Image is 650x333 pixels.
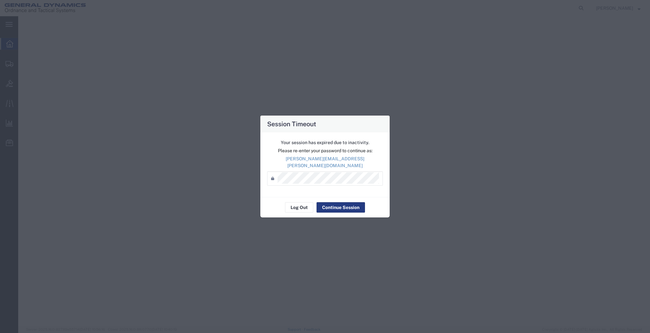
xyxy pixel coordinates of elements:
[285,202,313,213] button: Log Out
[267,139,383,146] p: Your session has expired due to inactivity.
[317,202,365,213] button: Continue Session
[267,147,383,154] p: Please re-enter your password to continue as:
[267,155,383,169] p: [PERSON_NAME][EMAIL_ADDRESS][PERSON_NAME][DOMAIN_NAME]
[267,119,316,129] h4: Session Timeout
